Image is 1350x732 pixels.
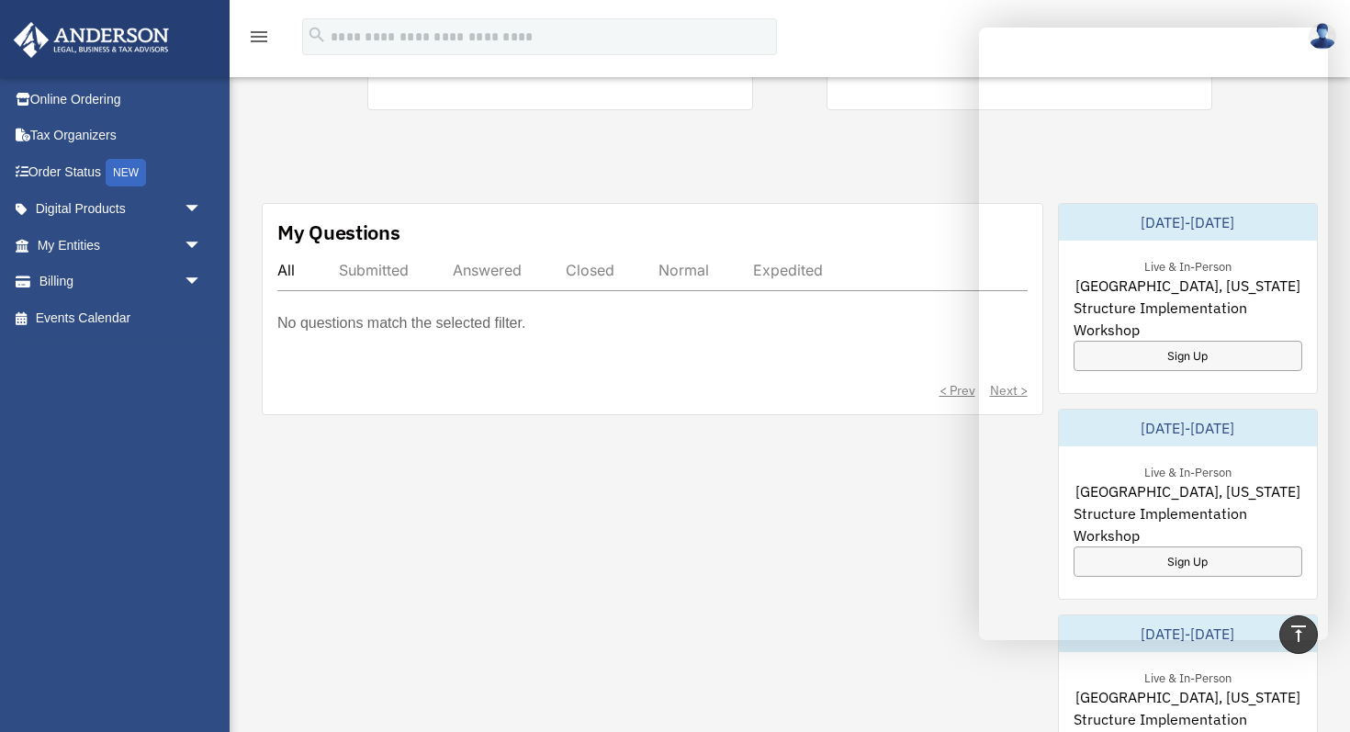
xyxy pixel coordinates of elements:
a: Digital Productsarrow_drop_down [13,191,230,228]
i: menu [248,26,270,48]
div: My Questions [277,219,400,246]
div: Live & In-Person [1130,667,1246,686]
div: Submitted [339,261,409,279]
p: No questions match the selected filter. [277,310,525,336]
div: NEW [106,159,146,186]
a: menu [248,32,270,48]
div: Answered [453,261,522,279]
span: arrow_drop_down [184,191,220,229]
a: Tax Organizers [13,118,230,154]
img: User Pic [1309,23,1336,50]
a: My Entitiesarrow_drop_down [13,227,230,264]
span: arrow_drop_down [184,227,220,265]
div: Expedited [753,261,823,279]
iframe: Chat Window [979,28,1328,640]
i: search [307,25,327,45]
img: Anderson Advisors Platinum Portal [8,22,174,58]
a: Order StatusNEW [13,153,230,191]
div: Closed [566,261,614,279]
span: arrow_drop_down [184,264,220,301]
div: Normal [658,261,709,279]
a: Billingarrow_drop_down [13,264,230,300]
span: [GEOGRAPHIC_DATA], [US_STATE] [1075,686,1300,708]
a: Online Ordering [13,81,230,118]
a: Events Calendar [13,299,230,336]
div: All [277,261,295,279]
